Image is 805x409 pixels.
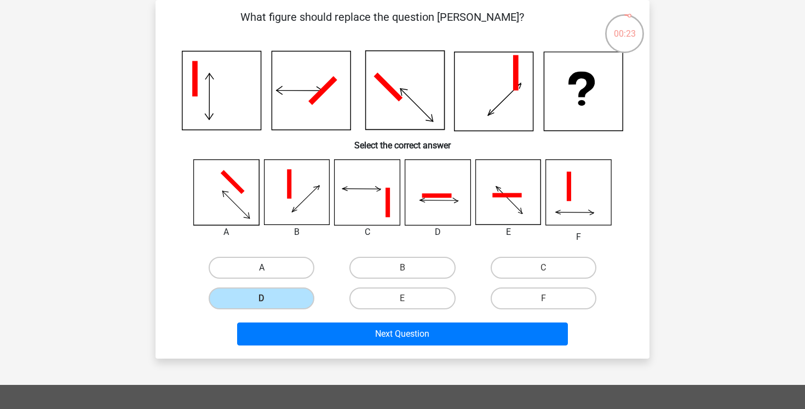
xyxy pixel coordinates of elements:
[537,231,620,244] div: F
[326,226,409,239] div: C
[604,13,645,41] div: 00:23
[237,322,568,345] button: Next Question
[209,287,314,309] label: D
[185,226,268,239] div: A
[467,226,550,239] div: E
[491,287,596,309] label: F
[256,226,338,239] div: B
[173,9,591,42] p: What figure should replace the question [PERSON_NAME]?
[349,287,455,309] label: E
[173,131,632,151] h6: Select the correct answer
[209,257,314,279] label: A
[491,257,596,279] label: C
[349,257,455,279] label: B
[396,226,479,239] div: D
